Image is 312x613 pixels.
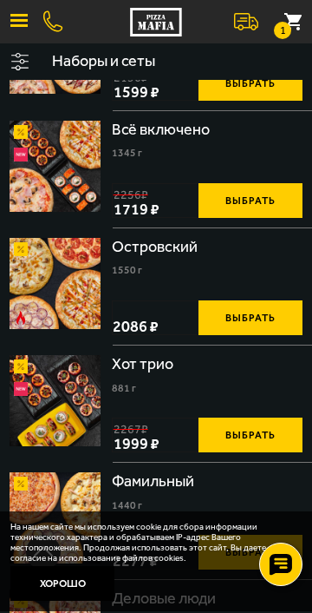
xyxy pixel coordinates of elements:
[14,311,28,325] img: Острое блюдо
[10,355,101,446] img: Хот трио
[114,188,148,201] s: 2256 ₽
[14,148,28,161] img: Новинка
[274,3,312,41] button: 1
[198,300,302,335] button: Выбрать
[14,359,28,373] img: Акционный
[114,423,148,436] s: 2267 ₽
[113,319,159,334] span: 2086 ₽
[112,472,198,491] div: Фамильный
[114,201,159,217] span: 1719 ₽
[14,242,28,256] img: Акционный
[10,566,114,601] button: Хорошо
[39,43,312,80] button: Наборы и сеты
[14,382,28,396] img: Новинка
[274,22,291,39] small: 1
[10,355,101,446] a: АкционныйНовинкаХот трио
[14,477,28,491] img: Акционный
[114,84,159,100] span: 1599 ₽
[10,121,101,212] img: Всё включено
[112,147,142,159] span: 1345 г
[112,499,142,511] span: 1440 г
[10,121,101,212] a: АкционныйНовинкаВсё включено
[112,355,177,374] div: Хот трио
[10,472,101,564] img: Фамильный
[10,472,101,564] a: АкционныйФамильный
[112,382,136,394] span: 881 г
[14,125,28,139] img: Акционный
[10,238,101,329] img: Островский
[198,66,302,101] button: Выбрать
[112,238,201,257] div: Островский
[114,436,159,452] span: 1999 ₽
[10,238,101,329] a: АкционныйОстрое блюдоОстровский
[10,522,291,564] p: На нашем сайте мы используем cookie для сбора информации технического характера и обрабатываем IP...
[112,264,142,276] span: 1550 г
[198,418,302,452] button: Выбрать
[112,121,213,140] div: Всё включено
[198,183,302,218] button: Выбрать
